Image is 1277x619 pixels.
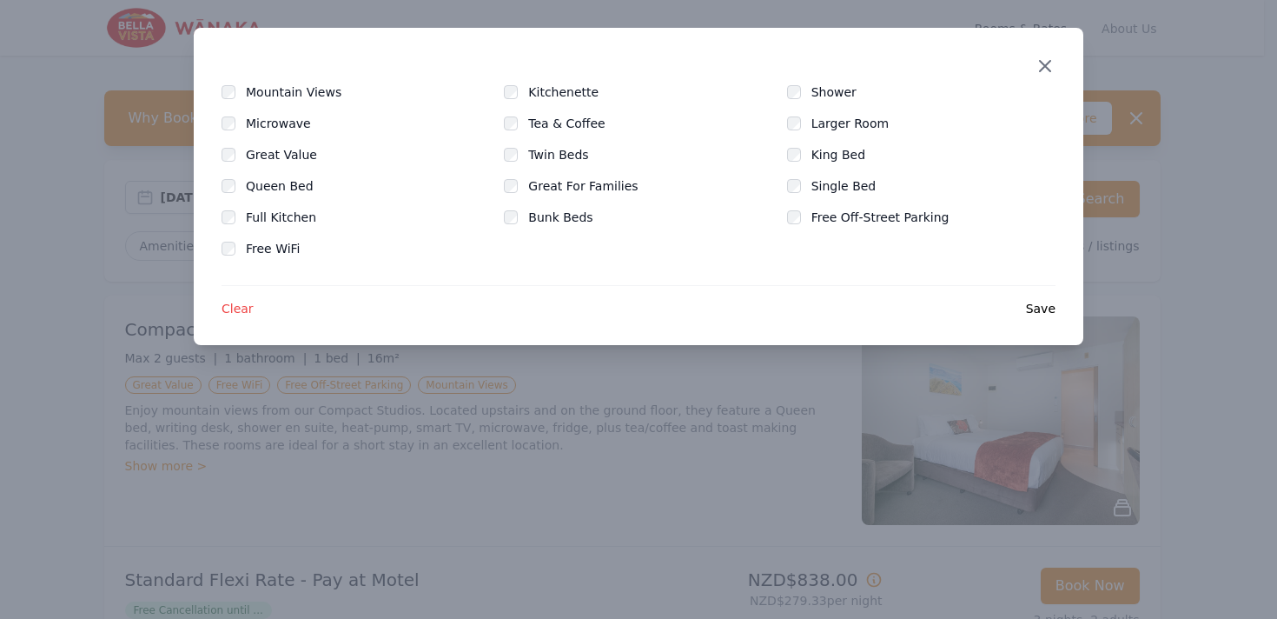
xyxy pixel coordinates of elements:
label: Tea & Coffee [528,115,625,132]
label: Twin Beds [528,146,609,163]
label: Kitchenette [528,83,619,101]
label: Great Value [246,146,338,163]
label: King Bed [811,146,886,163]
label: Shower [811,83,877,101]
label: Full Kitchen [246,209,337,226]
label: Larger Room [811,115,910,132]
label: Mountain Views [246,83,362,101]
span: Clear [222,300,254,317]
label: Queen Bed [246,177,334,195]
span: Save [1026,300,1055,317]
label: Bunk Beds [528,209,613,226]
label: Great For Families [528,177,658,195]
label: Free Off-Street Parking [811,209,970,226]
label: Microwave [246,115,332,132]
label: Single Bed [811,177,897,195]
label: Free WiFi [246,240,321,257]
